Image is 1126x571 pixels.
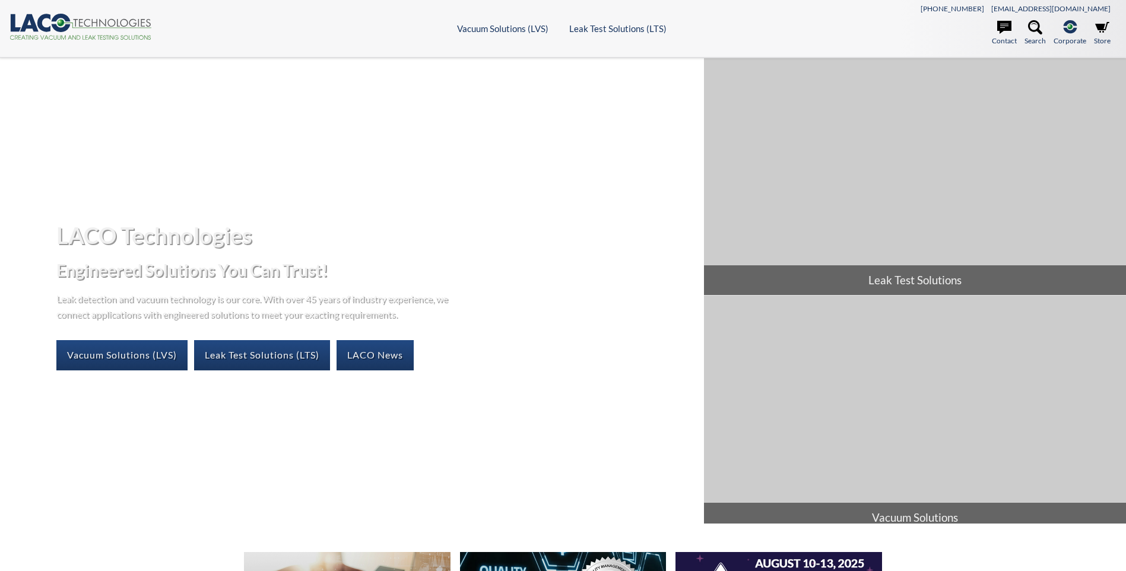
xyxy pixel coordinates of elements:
[1094,20,1111,46] a: Store
[337,340,414,370] a: LACO News
[56,221,694,250] h1: LACO Technologies
[704,296,1126,532] a: Vacuum Solutions
[704,503,1126,532] span: Vacuum Solutions
[56,291,454,321] p: Leak detection and vacuum technology is our core. With over 45 years of industry experience, we c...
[569,23,667,34] a: Leak Test Solutions (LTS)
[991,4,1111,13] a: [EMAIL_ADDRESS][DOMAIN_NAME]
[704,58,1126,295] a: Leak Test Solutions
[56,340,188,370] a: Vacuum Solutions (LVS)
[1024,20,1046,46] a: Search
[1054,35,1086,46] span: Corporate
[921,4,984,13] a: [PHONE_NUMBER]
[704,265,1126,295] span: Leak Test Solutions
[457,23,548,34] a: Vacuum Solutions (LVS)
[56,259,694,281] h2: Engineered Solutions You Can Trust!
[194,340,330,370] a: Leak Test Solutions (LTS)
[992,20,1017,46] a: Contact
